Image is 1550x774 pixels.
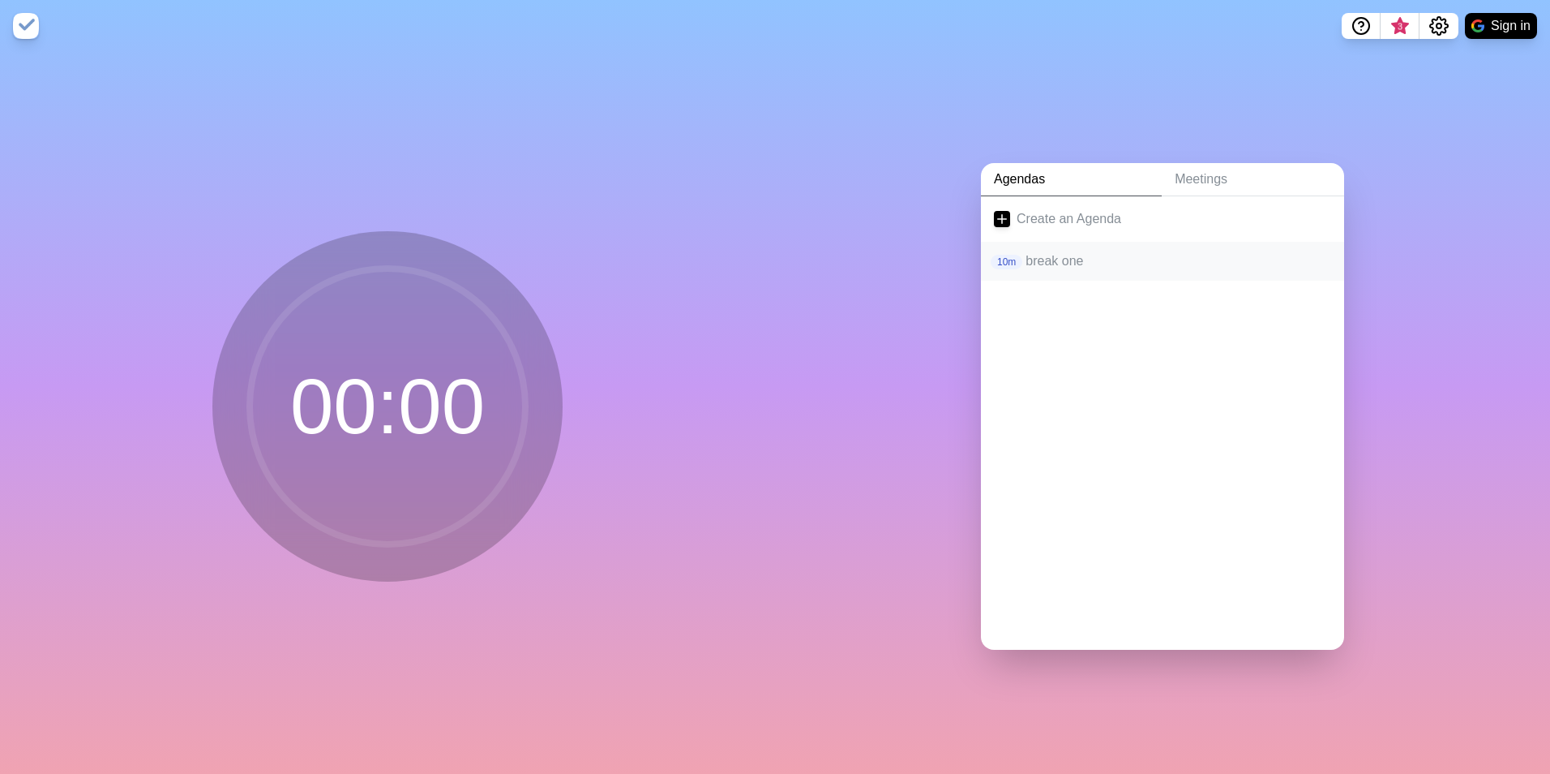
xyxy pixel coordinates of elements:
button: Settings [1419,13,1458,39]
button: What’s new [1381,13,1419,39]
button: Help [1342,13,1381,39]
a: Meetings [1162,163,1344,196]
p: 10m [991,255,1022,269]
a: Agendas [981,163,1162,196]
button: Sign in [1465,13,1537,39]
a: Create an Agenda [981,196,1344,242]
p: break one [1025,252,1331,271]
img: timeblocks logo [13,13,39,39]
img: google logo [1471,19,1484,32]
span: 3 [1394,20,1407,33]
